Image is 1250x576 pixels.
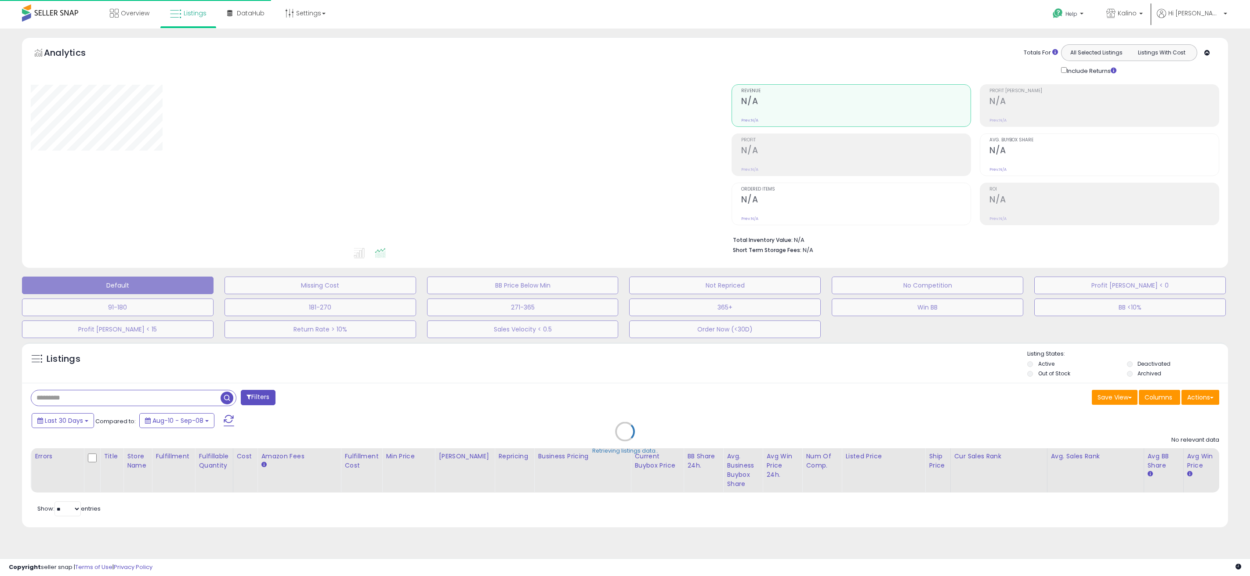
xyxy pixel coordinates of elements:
button: All Selected Listings [1064,47,1129,58]
small: Prev: N/A [741,216,758,221]
small: Prev: N/A [989,167,1007,172]
div: Include Returns [1054,65,1127,76]
div: Retrieving listings data.. [592,447,658,455]
button: Profit [PERSON_NAME] < 15 [22,320,214,338]
h2: N/A [989,145,1219,157]
button: 365+ [629,299,821,316]
button: Not Repriced [629,277,821,294]
div: Totals For [1024,49,1058,57]
h2: N/A [741,96,971,108]
span: Overview [121,9,149,18]
small: Prev: N/A [989,118,1007,123]
h2: N/A [741,194,971,206]
span: Profit [741,138,971,143]
button: 181-270 [225,299,416,316]
span: Help [1065,10,1077,18]
button: BB Price Below Min [427,277,619,294]
button: Win BB [832,299,1023,316]
h2: N/A [989,194,1219,206]
button: 91-180 [22,299,214,316]
button: Return Rate > 10% [225,320,416,338]
span: Revenue [741,89,971,94]
small: Prev: N/A [741,118,758,123]
span: Kalino [1118,9,1137,18]
i: Get Help [1052,8,1063,19]
small: Prev: N/A [989,216,1007,221]
button: BB <10% [1034,299,1226,316]
span: Profit [PERSON_NAME] [989,89,1219,94]
h2: N/A [741,145,971,157]
span: DataHub [237,9,264,18]
a: Hi [PERSON_NAME] [1157,9,1227,29]
span: N/A [803,246,813,254]
button: No Competition [832,277,1023,294]
h5: Analytics [44,47,103,61]
button: Listings With Cost [1129,47,1194,58]
button: Missing Cost [225,277,416,294]
button: 271-365 [427,299,619,316]
li: N/A [733,234,1213,245]
b: Total Inventory Value: [733,236,793,244]
button: Profit [PERSON_NAME] < 0 [1034,277,1226,294]
span: ROI [989,187,1219,192]
button: Order Now (<30D) [629,320,821,338]
span: Avg. Buybox Share [989,138,1219,143]
span: Ordered Items [741,187,971,192]
small: Prev: N/A [741,167,758,172]
a: Help [1046,1,1092,29]
span: Hi [PERSON_NAME] [1168,9,1221,18]
b: Short Term Storage Fees: [733,246,801,254]
span: Listings [184,9,207,18]
h2: N/A [989,96,1219,108]
button: Default [22,277,214,294]
button: Sales Velocity < 0.5 [427,320,619,338]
